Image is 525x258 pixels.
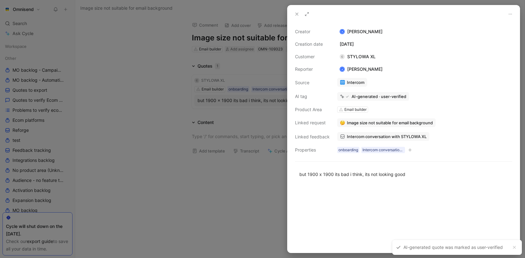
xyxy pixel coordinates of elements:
div: but 1900 x 1900 its bad i think, its not looking good [299,171,508,178]
div: K [340,30,344,34]
div: Customer [295,53,330,60]
div: C [340,54,345,59]
img: 🤔 [340,120,345,125]
div: Linked feedback [295,133,330,141]
div: [PERSON_NAME] [337,28,512,35]
span: Intercom conversation with STYLOWA XL [347,134,427,139]
div: AI-generated quote was marked as user-verified [403,244,508,251]
div: Product Area [295,106,330,113]
div: onboarding [338,147,358,153]
div: AI-generated · user-verified [352,94,406,99]
div: Intercom conversation list between 25_06_16-06_24 paying brands 250625 - Conversation data 2 [DAT... [362,147,404,153]
div: Properties [295,146,330,154]
div: AI tag [295,93,330,100]
div: STYLOWA XL [337,53,378,60]
div: Creation date [295,40,330,48]
div: Creator [295,28,330,35]
button: 🤔Image size not suitable for email background [337,118,436,127]
a: Intercom [337,78,367,87]
div: K [340,67,344,71]
div: Email builder [344,106,367,113]
span: Image size not suitable for email background [347,120,433,126]
div: Source [295,79,330,86]
a: Intercom conversation with STYLOWA XL [337,132,429,141]
div: Reporter [295,65,330,73]
div: [DATE] [337,40,512,48]
div: Linked request [295,119,330,126]
div: [PERSON_NAME] [337,65,385,73]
